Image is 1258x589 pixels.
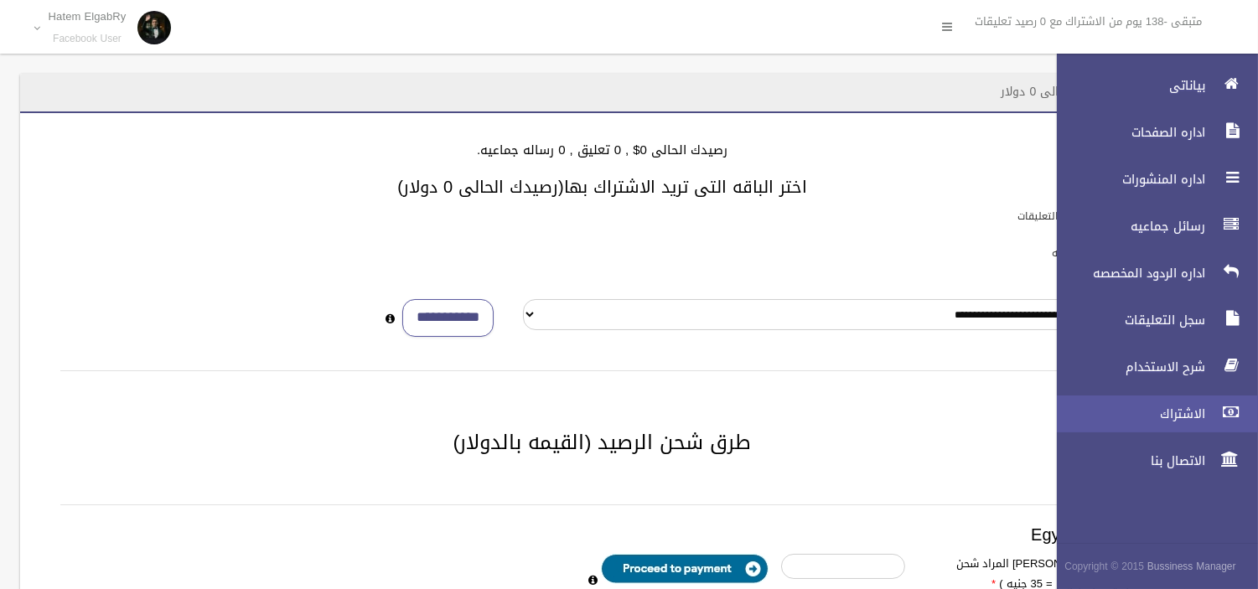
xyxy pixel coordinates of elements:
span: اداره الردود المخصصه [1043,265,1210,282]
span: الاشتراك [1043,406,1210,422]
span: الاتصال بنا [1043,452,1210,469]
label: باقات الرسائل الجماعيه [1052,244,1150,262]
span: شرح الاستخدام [1043,359,1210,375]
a: رسائل جماعيه [1043,208,1258,245]
p: Hatem ElgabRy [49,10,127,23]
span: اداره المنشورات [1043,171,1210,188]
span: رسائل جماعيه [1043,218,1210,235]
a: اداره الردود المخصصه [1043,255,1258,292]
a: اداره الصفحات [1043,114,1258,151]
span: Copyright © 2015 [1064,557,1144,576]
h3: اختر الباقه التى تريد الاشتراك بها(رصيدك الحالى 0 دولار) [40,178,1164,196]
header: الاشتراك - رصيدك الحالى 0 دولار [981,75,1184,108]
a: شرح الاستخدام [1043,349,1258,385]
h2: طرق شحن الرصيد (القيمه بالدولار) [40,431,1164,453]
a: الاشتراك [1043,395,1258,432]
a: الاتصال بنا [1043,442,1258,479]
label: باقات الرد الالى على التعليقات [1017,207,1150,225]
span: بياناتى [1043,77,1210,94]
h3: Egypt payment [60,525,1144,544]
a: اداره المنشورات [1043,161,1258,198]
span: سجل التعليقات [1043,312,1210,328]
small: Facebook User [49,33,127,45]
a: سجل التعليقات [1043,302,1258,338]
h4: رصيدك الحالى 0$ , 0 تعليق , 0 رساله جماعيه. [40,143,1164,158]
a: بياناتى [1043,67,1258,104]
strong: Bussiness Manager [1147,557,1236,576]
span: اداره الصفحات [1043,124,1210,141]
